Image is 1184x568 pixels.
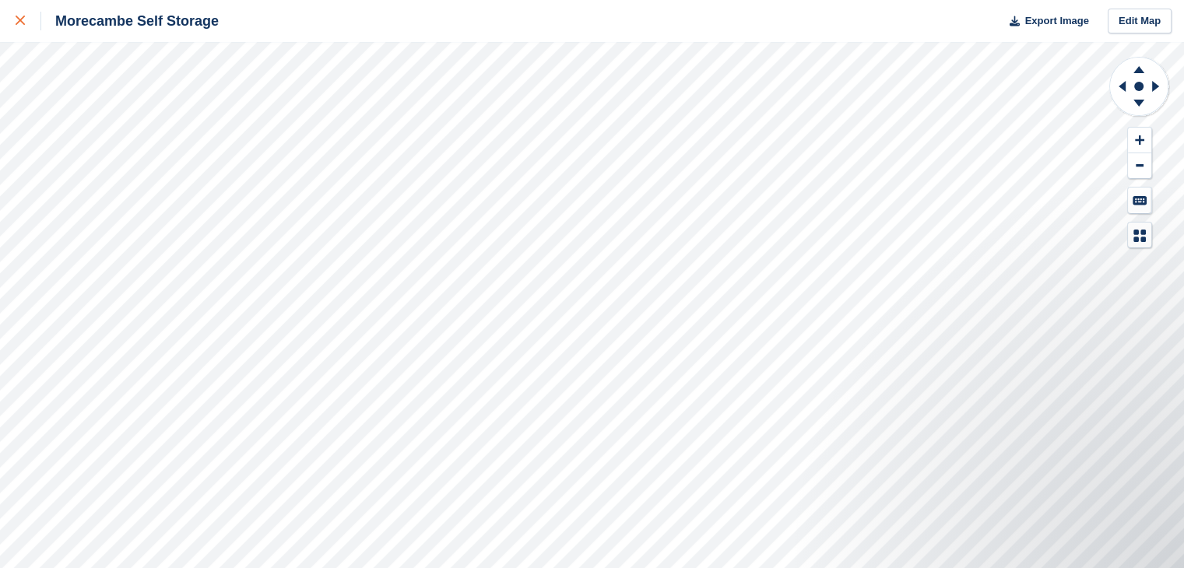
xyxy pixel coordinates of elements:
button: Zoom Out [1128,153,1151,179]
span: Export Image [1024,13,1088,29]
div: Morecambe Self Storage [41,12,219,30]
button: Zoom In [1128,128,1151,153]
button: Export Image [1000,9,1089,34]
button: Map Legend [1128,223,1151,248]
a: Edit Map [1108,9,1172,34]
button: Keyboard Shortcuts [1128,188,1151,213]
